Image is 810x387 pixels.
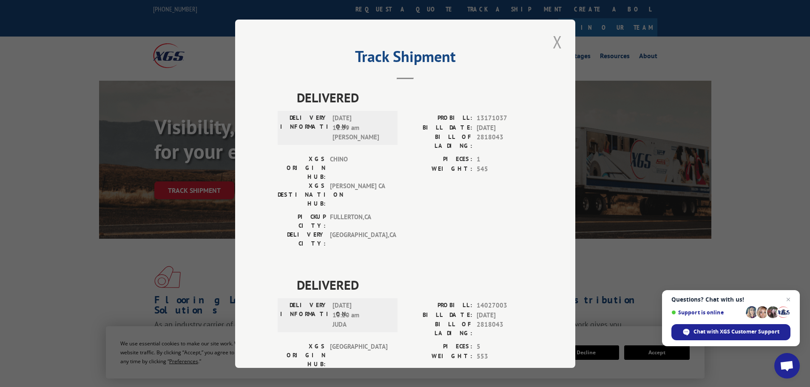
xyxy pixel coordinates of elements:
a: Open chat [774,353,800,379]
label: DELIVERY INFORMATION: [280,113,328,142]
span: [GEOGRAPHIC_DATA] [330,342,387,369]
span: 14027003 [477,301,533,311]
span: 13171037 [477,113,533,123]
label: XGS ORIGIN HUB: [278,155,326,181]
label: WEIGHT: [405,351,472,361]
button: Close modal [550,30,565,54]
label: XGS ORIGIN HUB: [278,342,326,369]
span: [DATE] [477,123,533,133]
span: CHINO [330,155,387,181]
span: Chat with XGS Customer Support [671,324,790,340]
span: DELIVERED [297,275,533,294]
span: 5 [477,342,533,352]
span: [DATE] [477,310,533,320]
span: [PERSON_NAME] CA [330,181,387,208]
label: PICKUP CITY: [278,212,326,230]
label: BILL OF LADING: [405,320,472,338]
label: XGS DESTINATION HUB: [278,181,326,208]
label: PROBILL: [405,113,472,123]
span: Support is online [671,309,743,316]
label: WEIGHT: [405,164,472,174]
label: PROBILL: [405,301,472,311]
span: 545 [477,164,533,174]
h2: Track Shipment [278,51,533,67]
label: BILL OF LADING: [405,133,472,150]
span: Questions? Chat with us! [671,296,790,303]
span: Chat with XGS Customer Support [693,328,779,336]
span: 553 [477,351,533,361]
label: PIECES: [405,155,472,164]
span: 1 [477,155,533,164]
span: DELIVERED [297,88,533,107]
label: DELIVERY CITY: [278,230,326,248]
span: [DATE] 10:20 am JUDA [333,301,390,330]
span: 2818043 [477,133,533,150]
label: PIECES: [405,342,472,352]
span: [GEOGRAPHIC_DATA] , CA [330,230,387,248]
label: BILL DATE: [405,310,472,320]
label: DELIVERY INFORMATION: [280,301,328,330]
span: [DATE] 11:59 am [PERSON_NAME] [333,113,390,142]
span: 2818043 [477,320,533,338]
label: BILL DATE: [405,123,472,133]
span: FULLERTON , CA [330,212,387,230]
